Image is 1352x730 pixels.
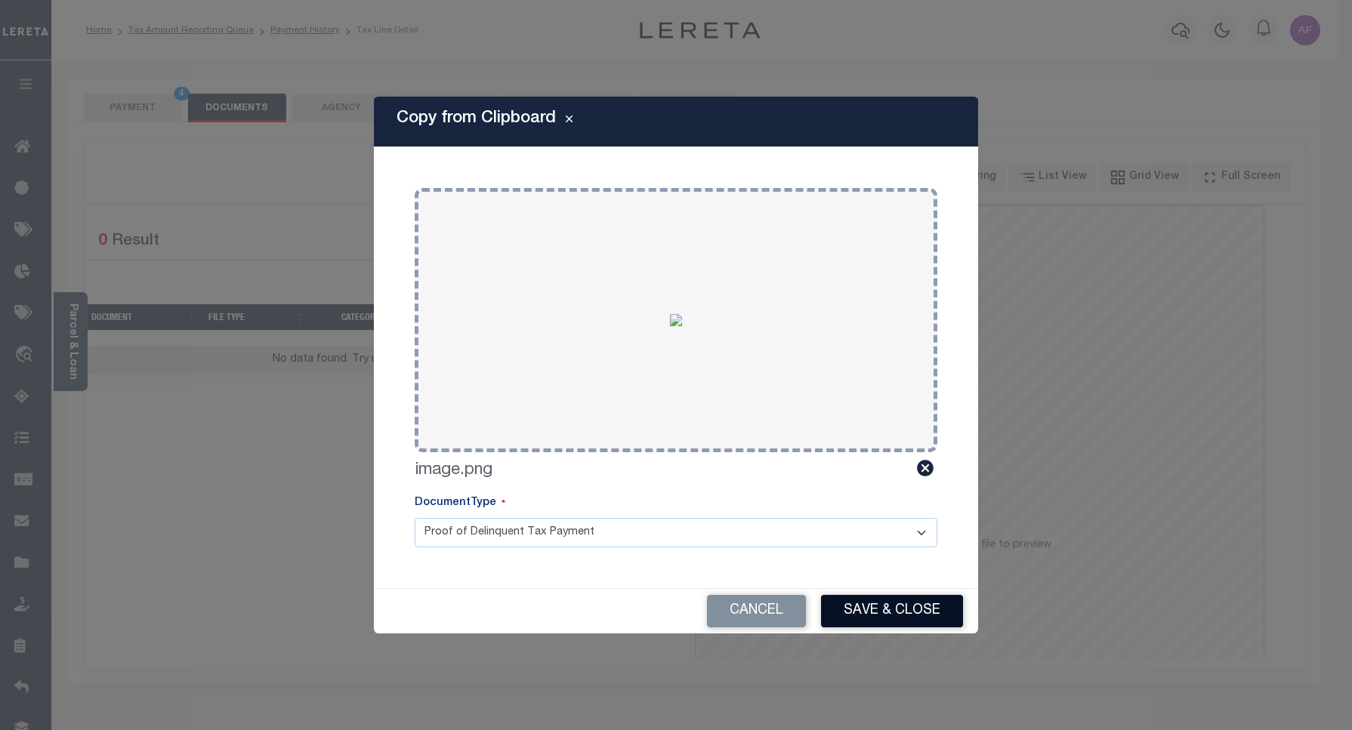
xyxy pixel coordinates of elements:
[707,595,806,627] button: Cancel
[556,112,582,131] button: Close
[821,595,963,627] button: Save & Close
[415,495,505,512] label: DocumentType
[415,458,492,483] label: image.png
[670,314,682,326] img: f1838aaa-80e0-4254-ac0e-ed41a45982f4
[397,109,556,128] h5: Copy from Clipboard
